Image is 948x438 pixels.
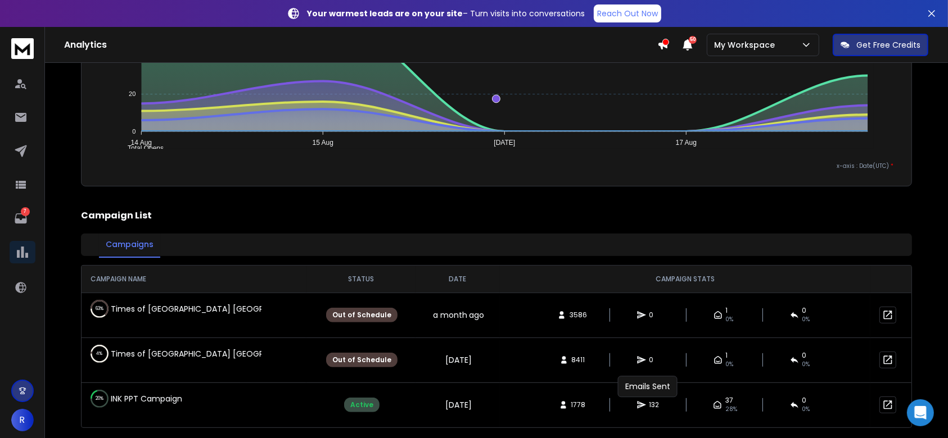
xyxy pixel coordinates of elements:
tspan: 15 Aug [313,139,333,147]
button: R [11,409,34,431]
div: Emails Sent [618,376,678,397]
strong: Your warmest leads are on your site [307,8,463,19]
span: 0% [726,360,734,369]
span: 0 [649,311,661,320]
tspan: 14 Aug [131,139,152,147]
tspan: 20 [129,90,136,97]
span: 0% [802,360,810,369]
img: logo [11,38,34,59]
span: 8411 [572,355,585,364]
span: 28 % [725,405,737,414]
span: 1 [726,351,728,360]
h2: Campaign List [81,209,912,222]
span: 0% [726,315,734,324]
span: 37 [725,396,733,405]
tspan: [DATE] [494,139,516,147]
p: 7 [21,207,30,216]
button: Get Free Credits [833,34,928,56]
p: 4 % [97,348,103,359]
span: 132 [649,400,661,409]
th: CAMPAIGN STATS [500,266,871,293]
span: Total Opens [119,144,164,152]
td: [DATE] [416,337,500,382]
td: a month ago [416,293,500,337]
p: – Turn visits into conversations [307,8,585,19]
span: 0 [802,396,807,405]
p: Get Free Credits [856,39,920,51]
td: [DATE] [416,382,500,427]
span: 1778 [571,400,586,409]
td: Times of [GEOGRAPHIC_DATA] [GEOGRAPHIC_DATA] Email [82,293,261,325]
button: Campaigns [99,232,160,258]
span: 0 [649,355,661,364]
div: Out of Schedule [326,353,398,367]
span: 0 [802,306,807,315]
div: Open Intercom Messenger [907,399,934,426]
h1: Analytics [64,38,657,52]
th: DATE [416,266,500,293]
p: 20 % [96,393,103,404]
div: Out of Schedule [326,308,398,322]
th: CAMPAIGN NAME [82,266,306,293]
p: Reach Out Now [597,8,658,19]
span: 1 [726,306,728,315]
span: 0 [802,351,807,360]
tspan: 17 Aug [676,139,697,147]
td: INK PPT Campaign [82,383,261,414]
span: 0% [802,315,810,324]
a: 7 [10,207,32,230]
a: Reach Out Now [594,4,661,22]
span: 0 % [802,405,810,414]
td: Times of [GEOGRAPHIC_DATA] [GEOGRAPHIC_DATA] [82,338,261,369]
p: 63 % [96,303,103,314]
th: STATUS [306,266,416,293]
p: x-axis : Date(UTC) [100,162,893,170]
span: 50 [689,36,697,44]
p: My Workspace [714,39,779,51]
span: 3586 [570,311,587,320]
div: Active [344,398,380,412]
tspan: 0 [133,128,136,135]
